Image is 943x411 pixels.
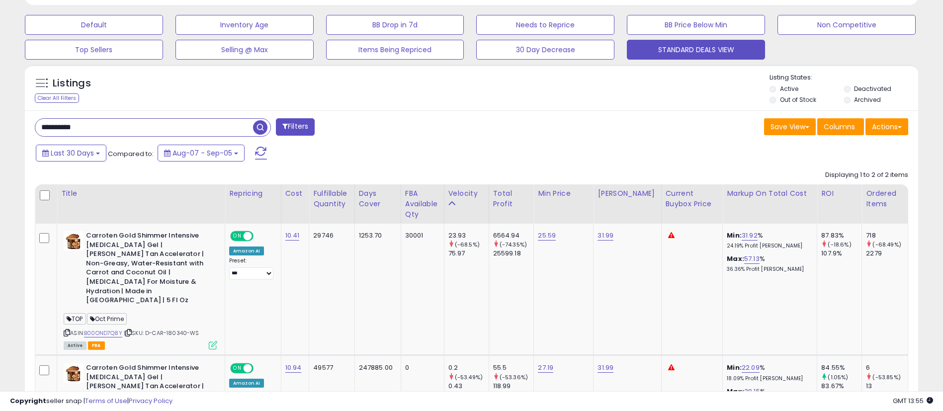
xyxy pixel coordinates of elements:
[727,266,809,273] p: 36.36% Profit [PERSON_NAME]
[500,373,528,381] small: (-53.36%)
[85,396,127,406] a: Terms of Use
[866,249,908,258] div: 2279
[666,188,719,209] div: Current Buybox Price
[476,15,614,35] button: Needs to Reprice
[359,231,393,240] div: 1253.70
[87,313,127,325] span: Oct Prime
[627,15,765,35] button: BB Price Below Min
[872,373,900,381] small: (-53.85%)
[229,247,264,255] div: Amazon AI
[866,231,908,240] div: 718
[493,249,534,258] div: 25599.18
[893,396,933,406] span: 2025-10-6 13:55 GMT
[872,241,901,248] small: (-68.49%)
[598,363,613,373] a: 31.99
[727,231,809,249] div: %
[172,148,232,158] span: Aug-07 - Sep-05
[764,118,816,135] button: Save View
[53,77,91,90] h5: Listings
[865,118,908,135] button: Actions
[326,15,464,35] button: BB Drop in 7d
[64,231,217,348] div: ASIN:
[727,375,809,382] p: 18.09% Profit [PERSON_NAME]
[727,231,742,240] b: Min:
[88,341,105,350] span: FBA
[538,231,556,241] a: 25.59
[252,364,268,373] span: OFF
[448,249,489,258] div: 75.97
[231,232,244,241] span: ON
[108,149,154,159] span: Compared to:
[821,249,861,258] div: 107.9%
[25,40,163,60] button: Top Sellers
[313,188,350,209] div: Fulfillable Quantity
[828,373,848,381] small: (1.05%)
[538,363,553,373] a: 27.19
[723,184,817,224] th: The percentage added to the cost of goods (COGS) that forms the calculator for Min & Max prices.
[866,188,904,209] div: Ordered Items
[742,231,758,241] a: 31.92
[866,363,908,372] div: 6
[64,363,84,383] img: 41Ze8-PCp9L._SL40_.jpg
[500,241,527,248] small: (-74.35%)
[285,363,302,373] a: 10.94
[231,364,244,373] span: ON
[252,232,268,241] span: OFF
[455,373,483,381] small: (-53.49%)
[35,93,79,103] div: Clear All Filters
[493,231,534,240] div: 6564.94
[64,231,84,251] img: 41Ze8-PCp9L._SL40_.jpg
[780,84,798,93] label: Active
[727,243,809,249] p: 24.19% Profit [PERSON_NAME]
[175,15,314,35] button: Inventory Age
[229,257,273,280] div: Preset:
[448,231,489,240] div: 23.93
[598,188,657,199] div: [PERSON_NAME]
[326,40,464,60] button: Items Being Repriced
[448,363,489,372] div: 0.2
[64,341,86,350] span: All listings currently available for purchase on Amazon
[86,231,207,308] b: Carroten Gold Shimmer Intensive [MEDICAL_DATA] Gel | [PERSON_NAME] Tan Accelerator | Non-Greasy, ...
[405,363,436,372] div: 0
[824,122,855,132] span: Columns
[854,84,891,93] label: Deactivated
[359,363,393,372] div: 247885.00
[405,231,436,240] div: 30001
[821,363,861,372] div: 84.55%
[64,313,86,325] span: TOP
[313,363,346,372] div: 49577
[854,95,881,104] label: Archived
[825,170,908,180] div: Displaying 1 to 2 of 2 items
[124,329,199,337] span: | SKU: D-CAR-180340-WS
[455,241,480,248] small: (-68.5%)
[276,118,315,136] button: Filters
[538,188,589,199] div: Min Price
[727,363,742,372] b: Min:
[285,231,300,241] a: 10.41
[627,40,765,60] button: STANDARD DEALS VIEW
[727,188,813,199] div: Markup on Total Cost
[821,188,857,199] div: ROI
[313,231,346,240] div: 29746
[285,188,305,199] div: Cost
[727,254,809,273] div: %
[817,118,864,135] button: Columns
[476,40,614,60] button: 30 Day Decrease
[770,73,918,82] p: Listing States:
[405,188,440,220] div: FBA Available Qty
[61,188,221,199] div: Title
[51,148,94,158] span: Last 30 Days
[780,95,816,104] label: Out of Stock
[744,254,760,264] a: 57.13
[10,397,172,406] div: seller snap | |
[598,231,613,241] a: 31.99
[10,396,46,406] strong: Copyright
[229,379,264,388] div: Amazon AI
[158,145,245,162] button: Aug-07 - Sep-05
[84,329,122,337] a: B00OND7Q8Y
[359,188,397,209] div: Days Cover
[229,188,277,199] div: Repricing
[493,363,534,372] div: 55.5
[36,145,106,162] button: Last 30 Days
[175,40,314,60] button: Selling @ Max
